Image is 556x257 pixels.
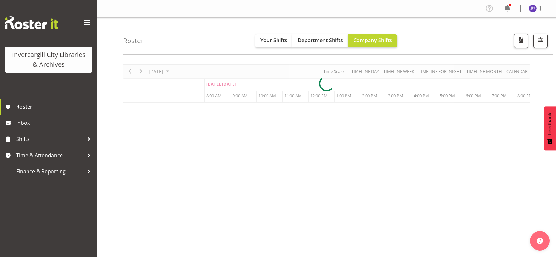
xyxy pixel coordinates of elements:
span: Feedback [547,113,553,135]
button: Filter Shifts [533,34,548,48]
span: Shifts [16,134,84,144]
span: Inbox [16,118,94,128]
span: Department Shifts [298,37,343,44]
span: Time & Attendance [16,150,84,160]
h4: Roster [123,37,144,44]
button: Download a PDF of the roster for the current day [514,34,528,48]
button: Department Shifts [292,34,348,47]
span: Your Shifts [260,37,287,44]
img: help-xxl-2.png [537,238,543,244]
div: Invercargill City Libraries & Archives [11,50,86,69]
button: Company Shifts [348,34,397,47]
img: jill-harpur11666.jpg [529,5,537,12]
span: Finance & Reporting [16,167,84,176]
span: Roster [16,102,94,111]
button: Your Shifts [255,34,292,47]
span: Company Shifts [353,37,392,44]
img: Rosterit website logo [5,16,58,29]
button: Feedback - Show survey [544,106,556,150]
